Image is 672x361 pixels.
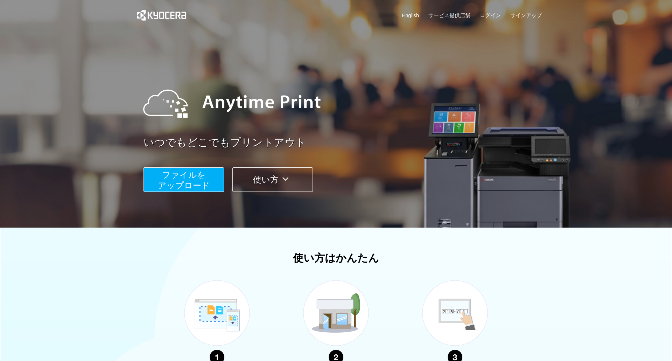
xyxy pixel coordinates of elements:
[143,135,546,150] a: いつでもどこでもプリントアウト
[510,12,542,19] a: サインアップ
[143,167,224,192] button: ファイルを​​アップロード
[232,167,313,192] button: 使い方
[158,170,210,190] span: ファイルを ​​アップロード
[480,12,501,19] a: ログイン
[402,12,419,19] a: English
[428,12,470,19] a: サービス提供店舗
